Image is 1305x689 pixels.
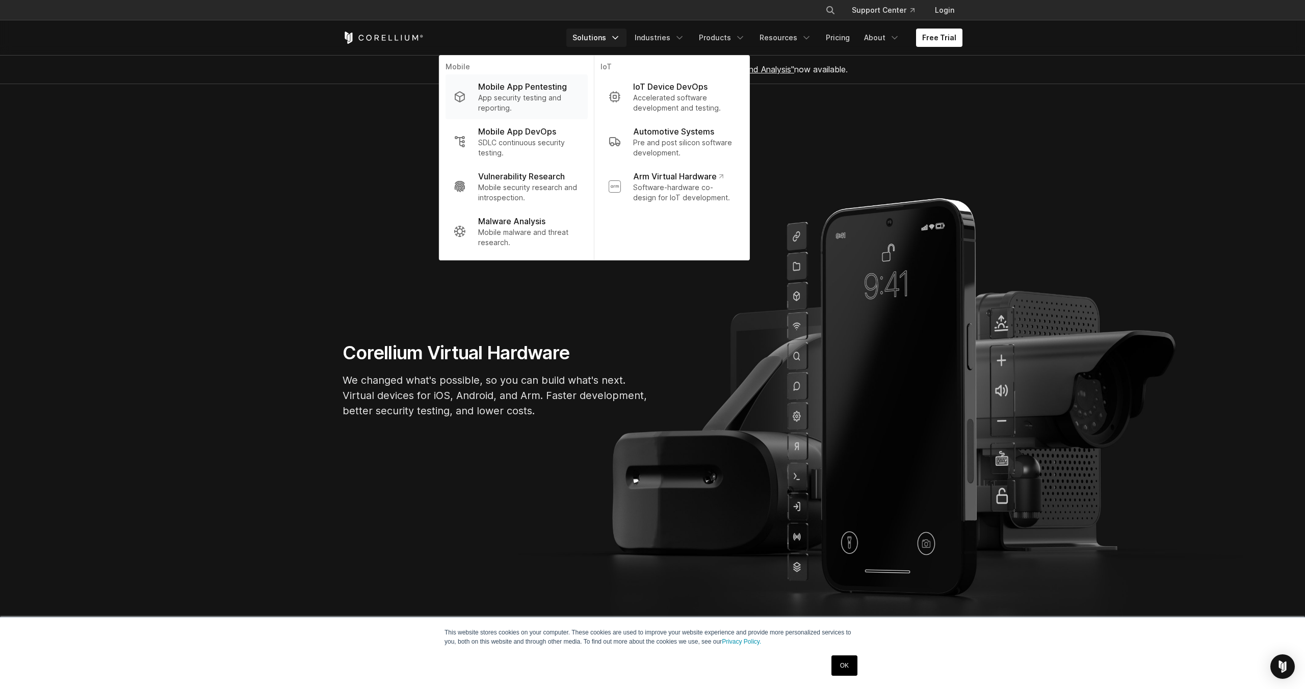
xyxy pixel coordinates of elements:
[693,29,751,47] a: Products
[831,655,857,676] a: OK
[478,215,545,227] p: Malware Analysis
[916,29,962,47] a: Free Trial
[601,119,743,164] a: Automotive Systems Pre and post silicon software development.
[478,93,580,113] p: App security testing and reporting.
[446,62,588,74] p: Mobile
[478,81,567,93] p: Mobile App Pentesting
[820,29,856,47] a: Pricing
[633,125,714,138] p: Automotive Systems
[601,62,743,74] p: IoT
[478,227,580,248] p: Mobile malware and threat research.
[445,628,860,646] p: This website stores cookies on your computer. These cookies are used to improve your website expe...
[633,81,708,93] p: IoT Device DevOps
[478,182,580,203] p: Mobile security research and introspection.
[478,170,565,182] p: Vulnerability Research
[566,29,962,47] div: Navigation Menu
[858,29,906,47] a: About
[601,74,743,119] a: IoT Device DevOps Accelerated software development and testing.
[343,373,648,418] p: We changed what's possible, so you can build what's next. Virtual devices for iOS, Android, and A...
[633,170,723,182] p: Arm Virtual Hardware
[1270,654,1295,679] div: Open Intercom Messenger
[343,32,424,44] a: Corellium Home
[753,29,818,47] a: Resources
[633,182,735,203] p: Software-hardware co-design for IoT development.
[629,29,691,47] a: Industries
[722,638,761,645] a: Privacy Policy.
[633,138,735,158] p: Pre and post silicon software development.
[927,1,962,19] a: Login
[446,74,588,119] a: Mobile App Pentesting App security testing and reporting.
[478,138,580,158] p: SDLC continuous security testing.
[446,209,588,254] a: Malware Analysis Mobile malware and threat research.
[446,164,588,209] a: Vulnerability Research Mobile security research and introspection.
[821,1,840,19] button: Search
[446,119,588,164] a: Mobile App DevOps SDLC continuous security testing.
[601,164,743,209] a: Arm Virtual Hardware Software-hardware co-design for IoT development.
[844,1,923,19] a: Support Center
[813,1,962,19] div: Navigation Menu
[566,29,627,47] a: Solutions
[633,93,735,113] p: Accelerated software development and testing.
[343,341,648,364] h1: Corellium Virtual Hardware
[478,125,556,138] p: Mobile App DevOps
